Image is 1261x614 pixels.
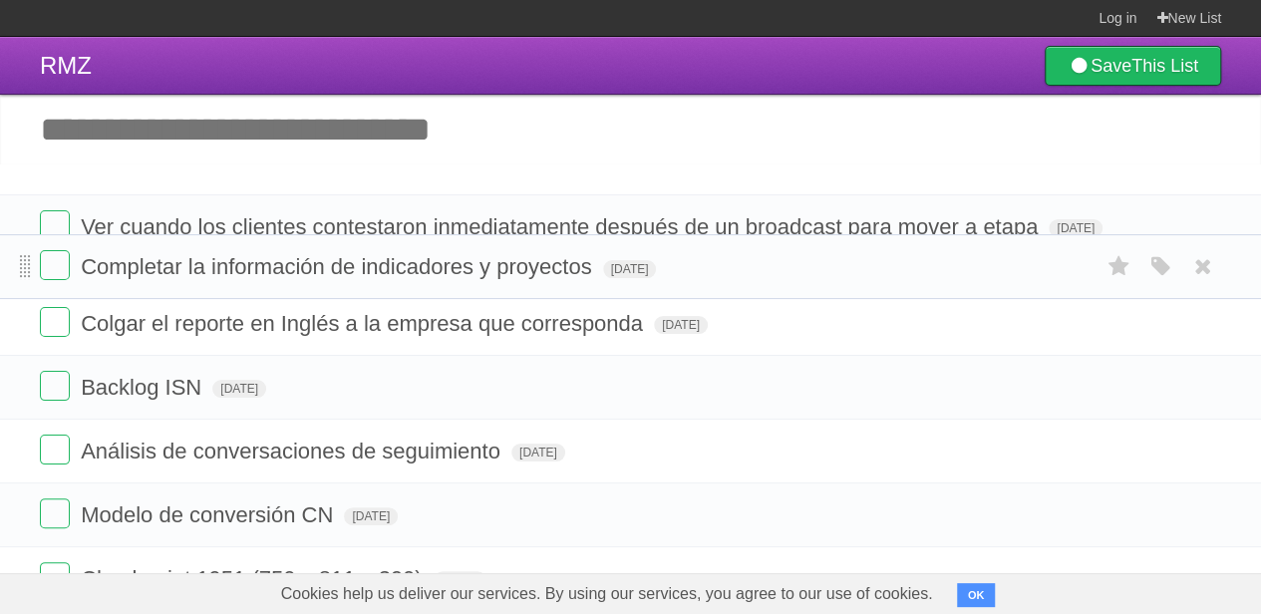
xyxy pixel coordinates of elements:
[511,444,565,461] span: [DATE]
[344,507,398,525] span: [DATE]
[81,566,427,591] span: Checkpoint:1951 (750 v 811 v 390)
[603,260,657,278] span: [DATE]
[81,375,206,400] span: Backlog ISN
[40,210,70,240] label: Done
[1131,56,1198,76] b: This List
[40,52,92,79] span: RMZ
[40,435,70,464] label: Done
[40,307,70,337] label: Done
[1045,46,1221,86] a: SaveThis List
[212,380,266,398] span: [DATE]
[654,316,708,334] span: [DATE]
[81,502,338,527] span: Modelo de conversión CN
[40,250,70,280] label: Done
[1100,250,1137,283] label: Star task
[81,214,1043,239] span: Ver cuando los clientes contestaron inmediatamente después de un broadcast para mover a etapa
[40,371,70,401] label: Done
[1049,219,1103,237] span: [DATE]
[957,583,996,607] button: OK
[81,311,648,336] span: Colgar el reporte en Inglés a la empresa que corresponda
[434,571,487,589] span: [DATE]
[81,254,596,279] span: Completar la información de indicadores y proyectos
[40,498,70,528] label: Done
[261,574,953,614] span: Cookies help us deliver our services. By using our services, you agree to our use of cookies.
[40,562,70,592] label: Done
[81,439,505,463] span: Análisis de conversaciones de seguimiento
